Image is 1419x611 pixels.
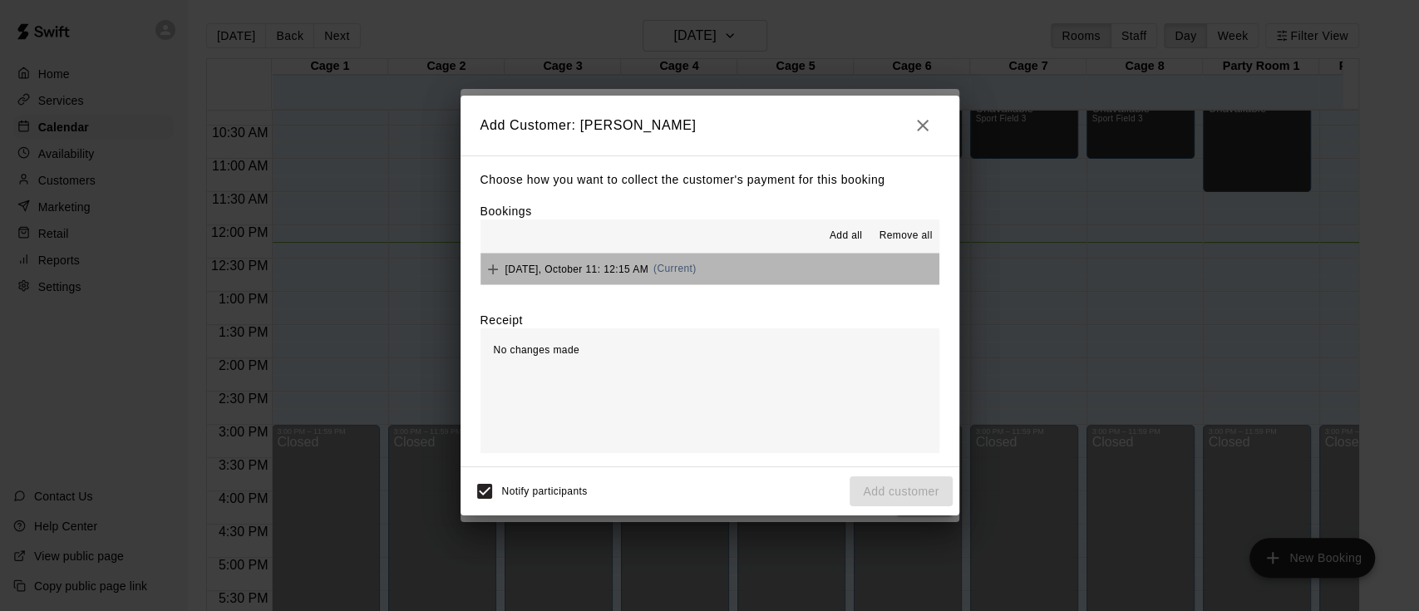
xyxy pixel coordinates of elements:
button: Remove all [872,223,939,249]
span: No changes made [494,344,579,356]
button: Add[DATE], October 11: 12:15 AM(Current) [480,254,939,284]
span: Add [480,262,505,274]
span: Notify participants [502,485,588,497]
span: Remove all [879,228,932,244]
span: [DATE], October 11: 12:15 AM [505,263,648,274]
span: Add all [830,228,863,244]
label: Bookings [480,204,532,218]
p: Choose how you want to collect the customer's payment for this booking [480,170,939,190]
button: Add all [819,223,872,249]
label: Receipt [480,312,523,328]
h2: Add Customer: [PERSON_NAME] [461,96,959,155]
span: (Current) [653,263,697,274]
